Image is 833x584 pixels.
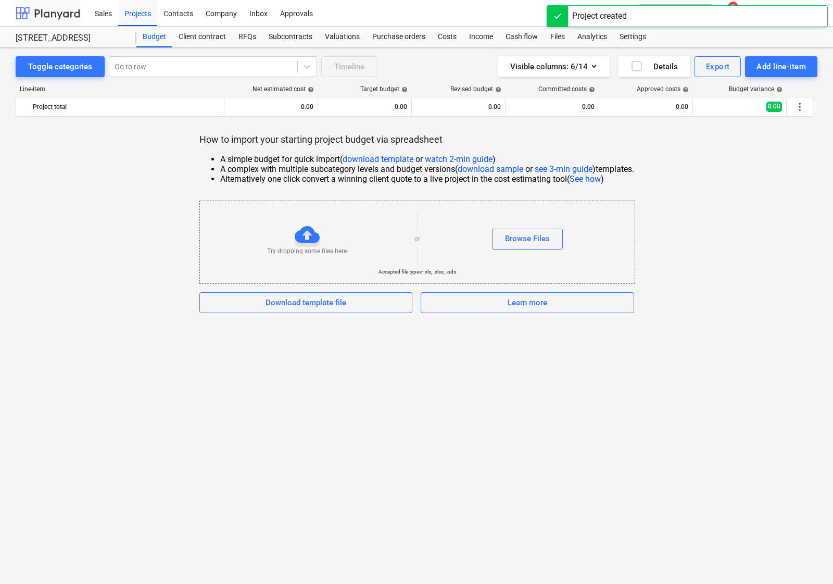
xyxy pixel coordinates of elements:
[706,60,730,73] div: Export
[571,27,613,47] a: Analytics
[492,229,563,250] button: Browse Files
[766,102,782,111] span: 0.00
[172,27,232,47] a: Client contract
[28,60,92,73] div: Toggle categories
[745,56,817,77] button: Add line-item
[366,27,432,47] a: Purchase orders
[463,27,499,47] a: Income
[535,164,592,174] a: see 3-min guide
[266,296,346,309] div: Download template file
[229,98,313,115] div: 0.00
[414,234,420,243] p: or
[360,85,408,93] div: Target budget
[493,86,501,93] span: help
[199,133,634,146] p: How to import your starting project budget via spreadsheet
[680,86,689,93] span: help
[544,27,571,47] a: Files
[16,85,225,93] div: Line-item
[630,60,678,73] div: Details
[399,86,408,93] span: help
[508,296,547,309] div: Learn more
[498,56,610,77] button: Visible columns:6/14
[16,33,124,44] div: [STREET_ADDRESS]
[756,60,806,73] div: Add line-item
[425,154,493,164] a: watch 2-min guide
[510,98,595,115] div: 0.00
[637,85,689,93] div: Approved costs
[774,86,782,93] span: help
[220,154,634,164] li: A simple budget for quick import ( or )
[319,27,366,47] a: Valuations
[695,56,741,77] button: Export
[570,174,601,184] a: See how
[262,27,319,47] a: Subcontracts
[343,154,413,164] a: download template
[199,292,413,313] button: Download template file
[781,534,833,584] iframe: Chat Widget
[572,10,627,22] div: Project created
[267,247,347,256] p: Try dropping some files here
[322,98,407,115] div: 0.00
[220,164,634,174] li: A complex with multiple subcategory levels and budget versions ( or ) templates.
[232,27,262,47] a: RFQs
[793,101,806,113] span: More actions
[603,98,688,115] div: 0.00
[220,174,634,184] li: Alternatively one click convert a winning client quote to a live project in the cost estimating t...
[136,27,172,47] a: Budget
[432,27,463,47] a: Costs
[421,292,634,313] button: Learn more
[499,27,544,47] a: Cash flow
[505,232,550,245] div: Browse Files
[378,268,456,275] p: Accepted file types - .xls, .xlsx, .ods
[458,164,523,174] a: download sample
[253,85,314,93] div: Net estimated cost
[618,56,690,77] button: Details
[306,86,314,93] span: help
[33,98,220,115] div: Project total
[16,56,105,77] button: Toggle categories
[450,85,501,93] div: Revised budget
[510,60,597,73] div: Visible columns : 6/14
[538,85,595,93] div: Committed costs
[613,27,652,47] a: Settings
[729,85,782,93] div: Budget variance
[416,98,501,115] div: 0.00
[199,201,635,284] div: Try dropping some files hereorBrowse FilesAccepted file types-.xls, .xlsx, .ods
[587,86,595,93] span: help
